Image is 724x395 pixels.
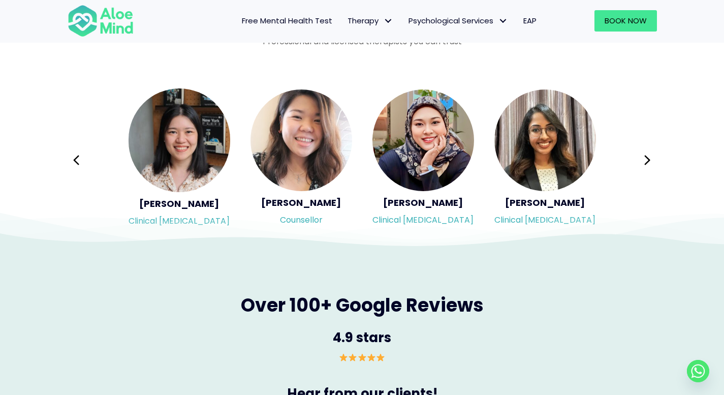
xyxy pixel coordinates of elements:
span: Free Mental Health Test [242,15,332,26]
a: TherapyTherapy: submenu [340,10,401,32]
a: EAP [516,10,544,32]
h5: [PERSON_NAME] [250,196,352,209]
img: <h5>Anita</h5><p>Clinical Psychologist</p> [494,89,596,191]
img: ⭐ [349,353,357,361]
h5: [PERSON_NAME] [494,196,596,209]
span: Therapy: submenu [381,14,396,28]
span: 4.9 stars [333,328,391,347]
img: ⭐ [339,353,348,361]
span: Psychological Services [408,15,508,26]
span: Psychological Services: submenu [496,14,511,28]
a: Psychological ServicesPsychological Services: submenu [401,10,516,32]
img: ⭐ [358,353,366,361]
div: Slide 2 of 18 [250,88,352,232]
span: Book Now [605,15,647,26]
div: Slide 3 of 18 [372,88,474,232]
a: Whatsapp [687,360,709,382]
img: Aloe mind Logo [68,4,134,38]
a: Free Mental Health Test [234,10,340,32]
img: <h5>Karen</h5><p>Counsellor</p> [250,89,352,191]
div: Slide 4 of 18 [494,88,596,232]
span: Therapy [348,15,393,26]
h5: [PERSON_NAME] [372,196,474,209]
a: Book Now [594,10,657,32]
img: <h5>Yasmin</h5><p>Clinical Psychologist</p> [372,89,474,191]
a: <h5>Yasmin</h5><p>Clinical Psychologist</p> [PERSON_NAME]Clinical [MEDICAL_DATA] [372,89,474,231]
img: ⭐ [367,353,375,361]
span: Over 100+ Google Reviews [241,292,484,318]
img: ⭐ [376,353,385,361]
div: Slide 1 of 18 [129,88,230,232]
a: <h5>Karen</h5><p>Counsellor</p> [PERSON_NAME]Counsellor [250,89,352,231]
span: EAP [523,15,537,26]
a: <h5>Anita</h5><p>Clinical Psychologist</p> [PERSON_NAME]Clinical [MEDICAL_DATA] [494,89,596,231]
img: <h5>Chen Wen</h5><p>Clinical Psychologist</p> [129,88,230,192]
a: <h5>Chen Wen</h5><p>Clinical Psychologist</p> [PERSON_NAME]Clinical [MEDICAL_DATA] [129,88,230,232]
nav: Menu [147,10,544,32]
